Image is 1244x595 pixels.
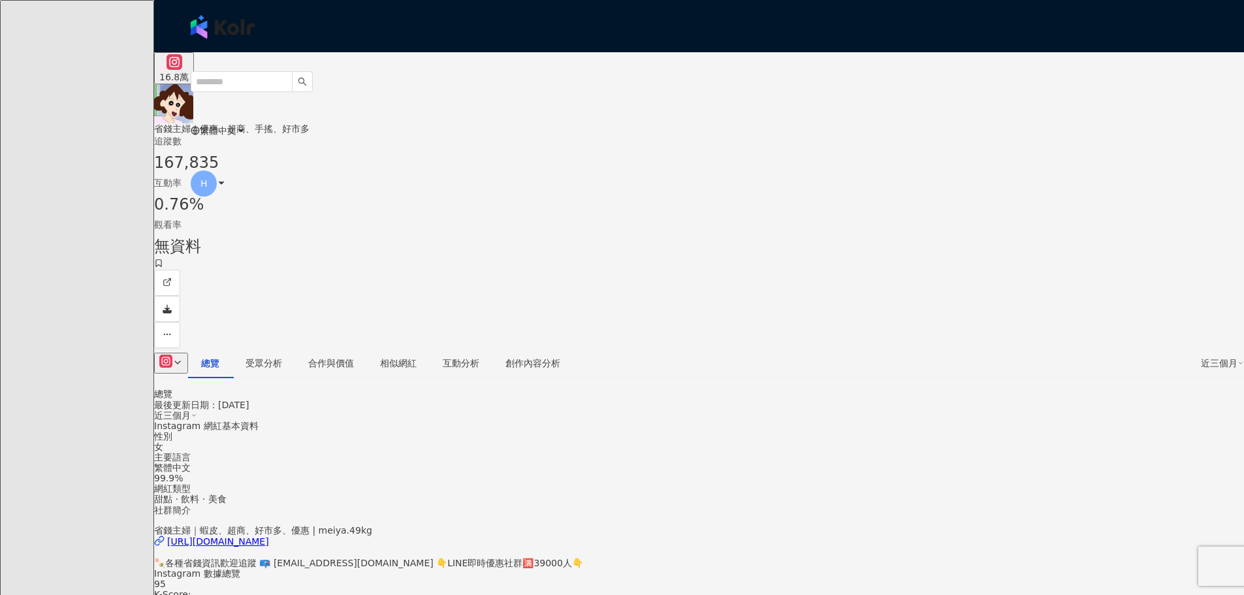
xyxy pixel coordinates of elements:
img: logo [191,15,255,39]
div: 繁體中文 [154,462,1244,473]
div: 省錢主婦｜優惠、超商、手搖、好市多 [154,123,1244,134]
div: 合作與價值 [308,356,354,370]
div: 95 [154,579,1244,589]
div: 網紅類型 [154,483,1244,494]
span: 無資料 [154,234,201,259]
div: 16.8萬 [159,72,189,82]
div: 最後更新日期：[DATE] [154,400,1244,410]
span: 省錢主婦｜蝦皮、超商、好市多、優惠 | meiya.49kg [154,525,372,536]
a: [URL][DOMAIN_NAME] [154,536,1244,548]
div: Instagram 數據總覽 [154,568,1244,579]
span: search [298,77,307,86]
div: 近三個月 [154,410,1244,421]
div: 相似網紅 [380,356,417,370]
span: 甜點 · 飲料 · 美食 [154,494,227,504]
div: 追蹤數 [154,134,1244,148]
span: 99.9% [154,473,183,483]
div: 互動分析 [443,356,479,370]
img: KOL Avatar [154,84,193,123]
div: Instagram 網紅基本資料 [154,421,1244,431]
div: 總覽 [201,356,219,370]
div: 女 [154,442,1244,452]
span: 🍡各種省錢資訊歡迎追蹤 📪 [EMAIL_ADDRESS][DOMAIN_NAME] 👇LINE即時優惠社群🈵39000人👇 [154,558,583,568]
div: 受眾分析 [246,356,282,370]
div: 主要語言 [154,452,1244,462]
div: 觀看率 [154,217,1244,232]
div: 總覽 [154,389,1244,399]
span: H [200,176,208,191]
div: 創作內容分析 [505,356,560,370]
div: 近三個月 [1201,356,1244,370]
span: 0.76% [154,193,204,217]
div: [URL][DOMAIN_NAME] [167,536,269,547]
span: 167,835 [154,153,219,172]
button: 16.8萬 [154,52,194,84]
div: 社群簡介 [154,505,1244,515]
div: 性別 [154,431,1244,442]
div: 互動率 [154,176,1244,190]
